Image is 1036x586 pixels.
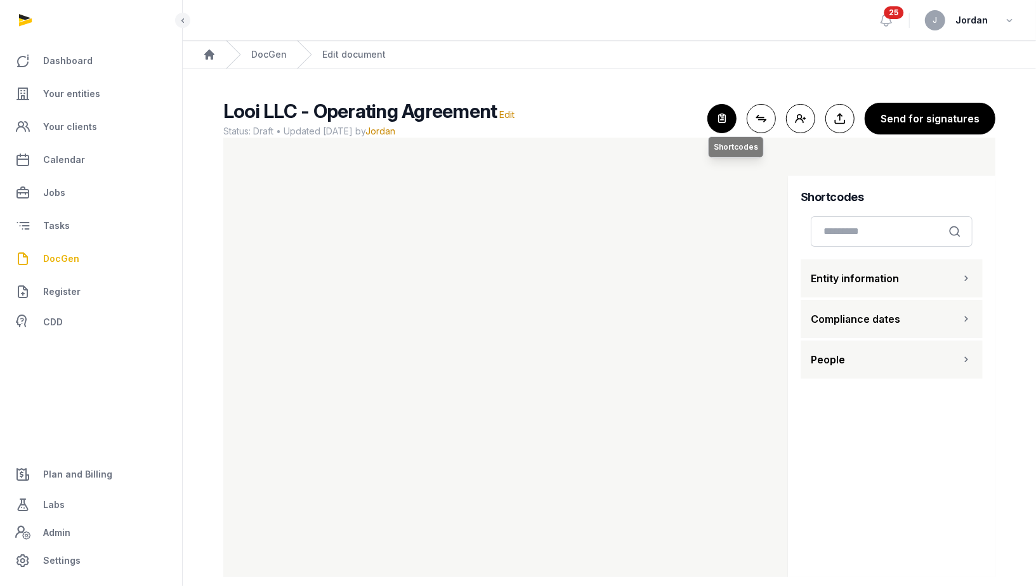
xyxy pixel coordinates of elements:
[884,6,904,19] span: 25
[10,145,172,175] a: Calendar
[43,315,63,330] span: CDD
[801,259,983,297] button: Entity information
[183,41,1036,69] nav: Breadcrumb
[43,525,70,540] span: Admin
[43,152,85,167] span: Calendar
[43,467,112,482] span: Plan and Billing
[43,497,65,512] span: Labs
[811,311,900,327] span: Compliance dates
[10,112,172,142] a: Your clients
[707,104,737,133] button: Shortcodes
[251,48,287,61] a: DocGen
[322,48,386,61] div: Edit document
[223,125,697,138] span: Status: Draft • Updated [DATE] by
[955,13,988,28] span: Jordan
[43,284,81,299] span: Register
[811,271,899,286] span: Entity information
[10,545,172,576] a: Settings
[10,520,172,545] a: Admin
[925,10,945,30] button: J
[10,79,172,109] a: Your entities
[43,218,70,233] span: Tasks
[500,109,515,120] span: Edit
[43,251,79,266] span: DocGen
[43,119,97,134] span: Your clients
[10,309,172,335] a: CDD
[43,185,65,200] span: Jobs
[10,46,172,76] a: Dashboard
[10,459,172,490] a: Plan and Billing
[10,277,172,307] a: Register
[43,86,100,101] span: Your entities
[714,142,758,152] span: Shortcodes
[801,300,983,338] button: Compliance dates
[43,553,81,568] span: Settings
[865,103,995,134] button: Send for signatures
[10,244,172,274] a: DocGen
[365,126,395,136] span: Jordan
[10,178,172,208] a: Jobs
[43,53,93,68] span: Dashboard
[10,490,172,520] a: Labs
[811,352,845,367] span: People
[801,188,983,206] h4: Shortcodes
[10,211,172,241] a: Tasks
[933,16,938,24] span: J
[801,341,983,379] button: People
[223,100,497,122] span: Looi LLC - Operating Agreement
